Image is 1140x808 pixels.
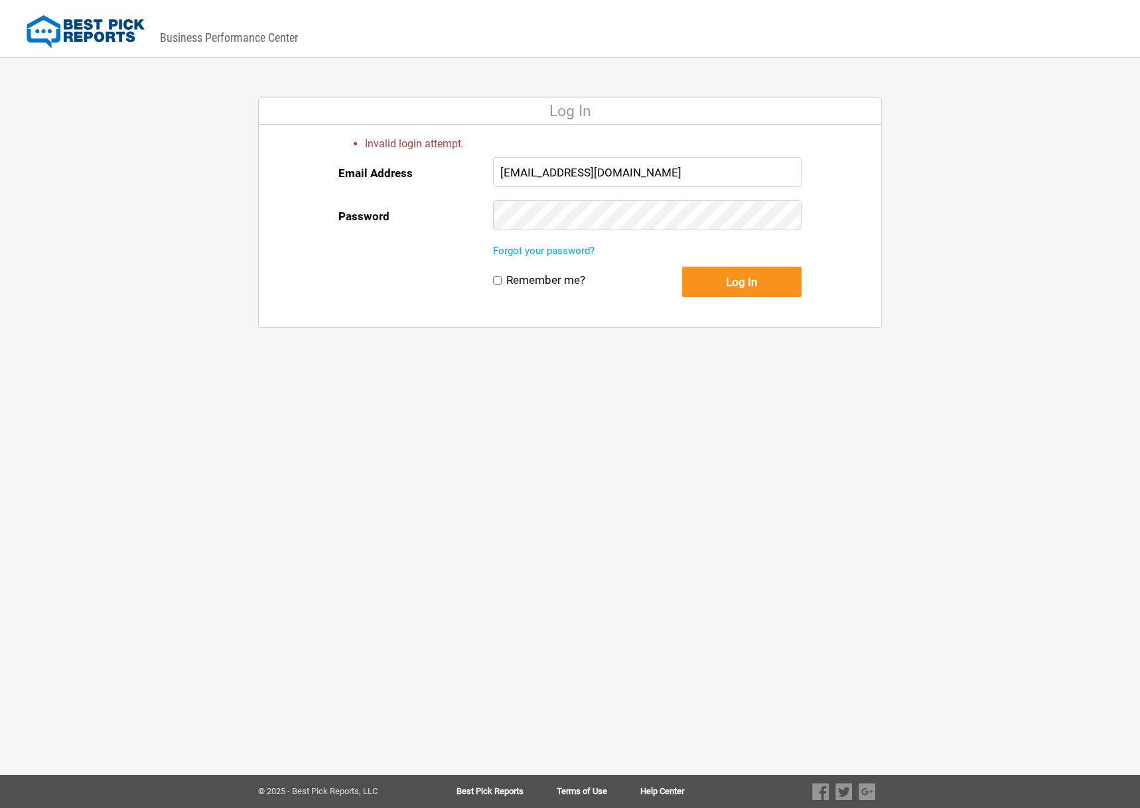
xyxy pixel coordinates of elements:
[506,273,585,287] label: Remember me?
[640,787,684,796] a: Help Center
[27,15,145,48] img: Best Pick Reports Logo
[365,137,802,151] li: Invalid login attempt.
[682,267,802,297] button: Log In
[338,157,413,189] label: Email Address
[493,245,595,257] a: Forgot your password?
[457,787,557,796] a: Best Pick Reports
[338,200,390,232] label: Password
[557,787,640,796] a: Terms of Use
[259,98,881,125] div: Log In
[258,787,414,796] div: © 2025 - Best Pick Reports, LLC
